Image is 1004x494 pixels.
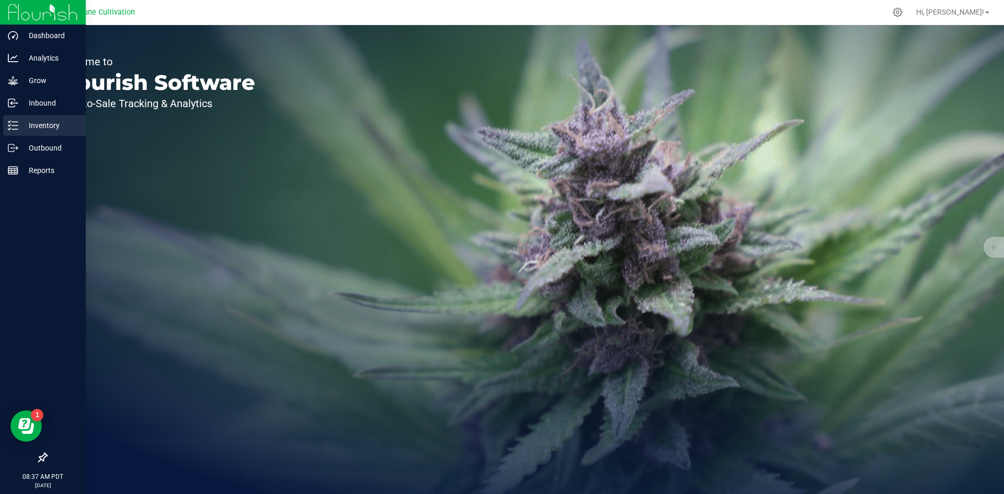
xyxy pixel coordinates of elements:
[8,143,18,153] inline-svg: Outbound
[891,7,904,17] div: Manage settings
[18,52,81,64] p: Analytics
[10,410,42,442] iframe: Resource center
[8,98,18,108] inline-svg: Inbound
[916,8,984,16] span: Hi, [PERSON_NAME]!
[18,74,81,87] p: Grow
[56,98,255,109] p: Seed-to-Sale Tracking & Analytics
[31,409,43,421] iframe: Resource center unread badge
[18,119,81,132] p: Inventory
[18,29,81,42] p: Dashboard
[18,142,81,154] p: Outbound
[8,30,18,41] inline-svg: Dashboard
[8,120,18,131] inline-svg: Inventory
[8,75,18,86] inline-svg: Grow
[56,56,255,67] p: Welcome to
[5,472,81,481] p: 08:37 AM PDT
[8,53,18,63] inline-svg: Analytics
[56,72,255,93] p: Flourish Software
[18,97,81,109] p: Inbound
[79,8,135,17] span: Dune Cultivation
[5,481,81,489] p: [DATE]
[8,165,18,176] inline-svg: Reports
[18,164,81,177] p: Reports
